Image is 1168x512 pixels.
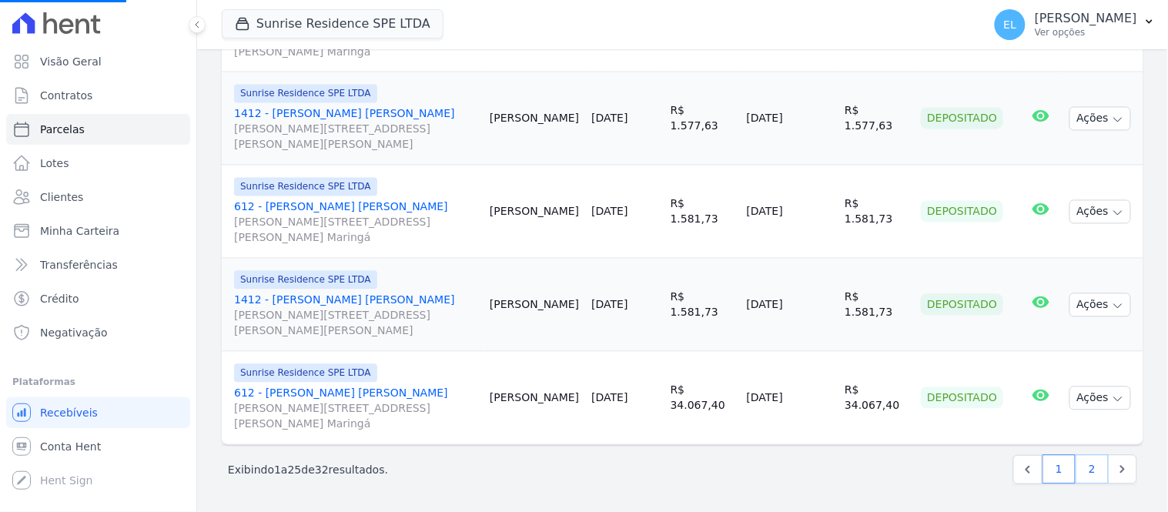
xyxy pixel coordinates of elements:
[234,122,477,152] span: [PERSON_NAME][STREET_ADDRESS][PERSON_NAME][PERSON_NAME]
[40,325,108,340] span: Negativação
[664,259,741,352] td: R$ 1.581,73
[6,249,190,280] a: Transferências
[40,189,83,205] span: Clientes
[6,182,190,212] a: Clientes
[234,178,377,196] span: Sunrise Residence SPE LTDA
[591,299,628,311] a: [DATE]
[1042,455,1076,484] a: 1
[741,259,839,352] td: [DATE]
[40,257,118,273] span: Transferências
[1069,200,1131,224] button: Ações
[484,352,585,445] td: [PERSON_NAME]
[1069,387,1131,410] button: Ações
[591,112,628,125] a: [DATE]
[664,166,741,259] td: R$ 1.581,73
[6,148,190,179] a: Lotes
[288,463,302,476] span: 25
[234,106,477,152] a: 1412 - [PERSON_NAME] [PERSON_NAME][PERSON_NAME][STREET_ADDRESS][PERSON_NAME][PERSON_NAME]
[6,317,190,348] a: Negativação
[234,215,477,246] span: [PERSON_NAME][STREET_ADDRESS][PERSON_NAME] Maringá
[838,72,915,166] td: R$ 1.577,63
[741,166,839,259] td: [DATE]
[1069,293,1131,317] button: Ações
[741,352,839,445] td: [DATE]
[1013,455,1042,484] a: Previous
[664,72,741,166] td: R$ 1.577,63
[274,463,281,476] span: 1
[741,72,839,166] td: [DATE]
[1004,19,1017,30] span: EL
[234,401,477,432] span: [PERSON_NAME][STREET_ADDRESS][PERSON_NAME] Maringá
[484,259,585,352] td: [PERSON_NAME]
[6,397,190,428] a: Recebíveis
[982,3,1168,46] button: EL [PERSON_NAME] Ver opções
[6,216,190,246] a: Minha Carteira
[1069,107,1131,131] button: Ações
[40,122,85,137] span: Parcelas
[40,291,79,306] span: Crédito
[921,294,1003,316] div: Depositado
[838,259,915,352] td: R$ 1.581,73
[228,462,388,477] p: Exibindo a de resultados.
[1076,455,1109,484] a: 2
[1035,26,1137,38] p: Ver opções
[484,72,585,166] td: [PERSON_NAME]
[1035,11,1137,26] p: [PERSON_NAME]
[12,373,184,391] div: Plataformas
[591,392,628,404] a: [DATE]
[1108,455,1137,484] a: Next
[234,199,477,246] a: 612 - [PERSON_NAME] [PERSON_NAME][PERSON_NAME][STREET_ADDRESS][PERSON_NAME] Maringá
[40,54,102,69] span: Visão Geral
[591,206,628,218] a: [DATE]
[234,85,377,103] span: Sunrise Residence SPE LTDA
[234,271,377,289] span: Sunrise Residence SPE LTDA
[838,352,915,445] td: R$ 34.067,40
[484,166,585,259] td: [PERSON_NAME]
[6,80,190,111] a: Contratos
[40,439,101,454] span: Conta Hent
[921,387,1003,409] div: Depositado
[315,463,329,476] span: 32
[234,364,377,383] span: Sunrise Residence SPE LTDA
[40,223,119,239] span: Minha Carteira
[921,108,1003,129] div: Depositado
[40,88,92,103] span: Contratos
[234,386,477,432] a: 612 - [PERSON_NAME] [PERSON_NAME][PERSON_NAME][STREET_ADDRESS][PERSON_NAME] Maringá
[40,405,98,420] span: Recebíveis
[234,308,477,339] span: [PERSON_NAME][STREET_ADDRESS][PERSON_NAME][PERSON_NAME]
[234,293,477,339] a: 1412 - [PERSON_NAME] [PERSON_NAME][PERSON_NAME][STREET_ADDRESS][PERSON_NAME][PERSON_NAME]
[6,46,190,77] a: Visão Geral
[838,166,915,259] td: R$ 1.581,73
[6,283,190,314] a: Crédito
[40,156,69,171] span: Lotes
[6,431,190,462] a: Conta Hent
[222,9,443,38] button: Sunrise Residence SPE LTDA
[664,352,741,445] td: R$ 34.067,40
[6,114,190,145] a: Parcelas
[921,201,1003,223] div: Depositado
